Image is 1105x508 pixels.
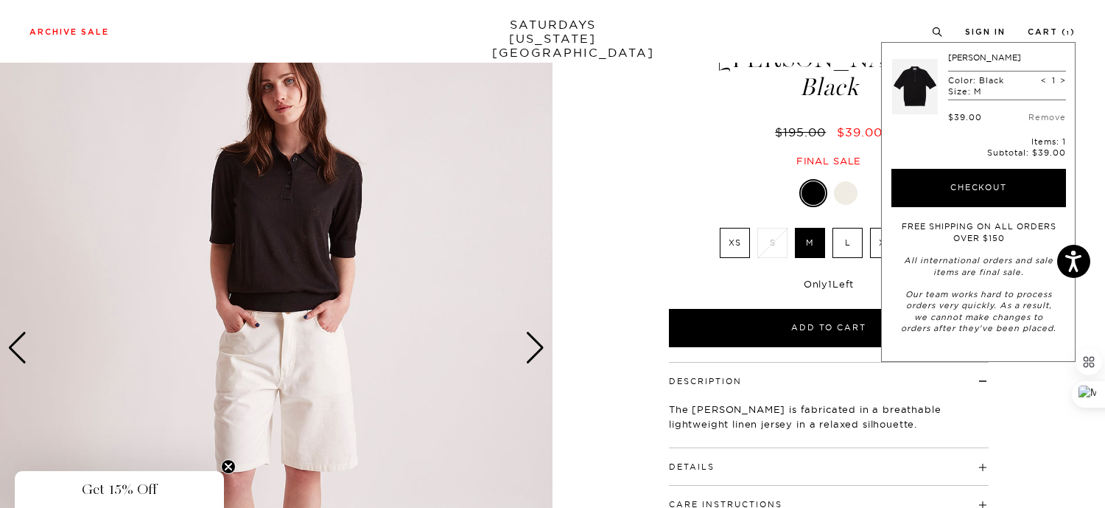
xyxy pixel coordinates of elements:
[667,47,991,100] h1: [PERSON_NAME]
[667,155,991,167] div: Final sale
[828,278,832,290] span: 1
[669,278,989,290] div: Only Left
[669,463,715,471] button: Details
[948,86,1004,97] p: Size: M
[667,75,991,100] span: Black
[965,28,1006,36] a: Sign In
[29,28,109,36] a: Archive Sale
[1041,75,1047,86] span: <
[669,377,742,386] button: Description
[720,228,750,258] label: XS
[1067,30,1070,36] small: 1
[891,136,1066,147] p: Items: 1
[901,289,1056,333] em: Our team works hard to process orders very quickly. As a result, we cannot make changes to orders...
[891,169,1066,207] button: Checkout
[7,332,27,364] div: Previous slide
[795,228,825,258] label: M
[492,18,614,60] a: SATURDAYS[US_STATE][GEOGRAPHIC_DATA]
[15,471,224,508] div: Get 15% OffClose teaser
[1028,28,1076,36] a: Cart (1)
[948,112,982,122] div: $39.00
[669,402,989,431] p: The [PERSON_NAME] is fabricated in a breathable lightweight linen jersey in a relaxed silhouette.
[669,309,989,347] button: Add to Cart
[832,228,863,258] label: L
[948,52,1021,63] a: [PERSON_NAME]
[899,221,1059,244] p: FREE SHIPPING ON ALL ORDERS OVER $150
[775,125,832,139] del: $195.00
[1028,112,1066,122] a: Remove
[870,228,900,258] label: XL
[525,332,545,364] div: Next slide
[948,75,1004,86] p: Color: Black
[1060,75,1066,86] span: >
[82,481,157,498] span: Get 15% Off
[837,125,883,139] span: $39.00
[891,147,1066,158] p: Subtotal:
[221,459,236,474] button: Close teaser
[1032,147,1066,158] span: $39.00
[904,255,1053,276] em: All international orders and sale items are final sale.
